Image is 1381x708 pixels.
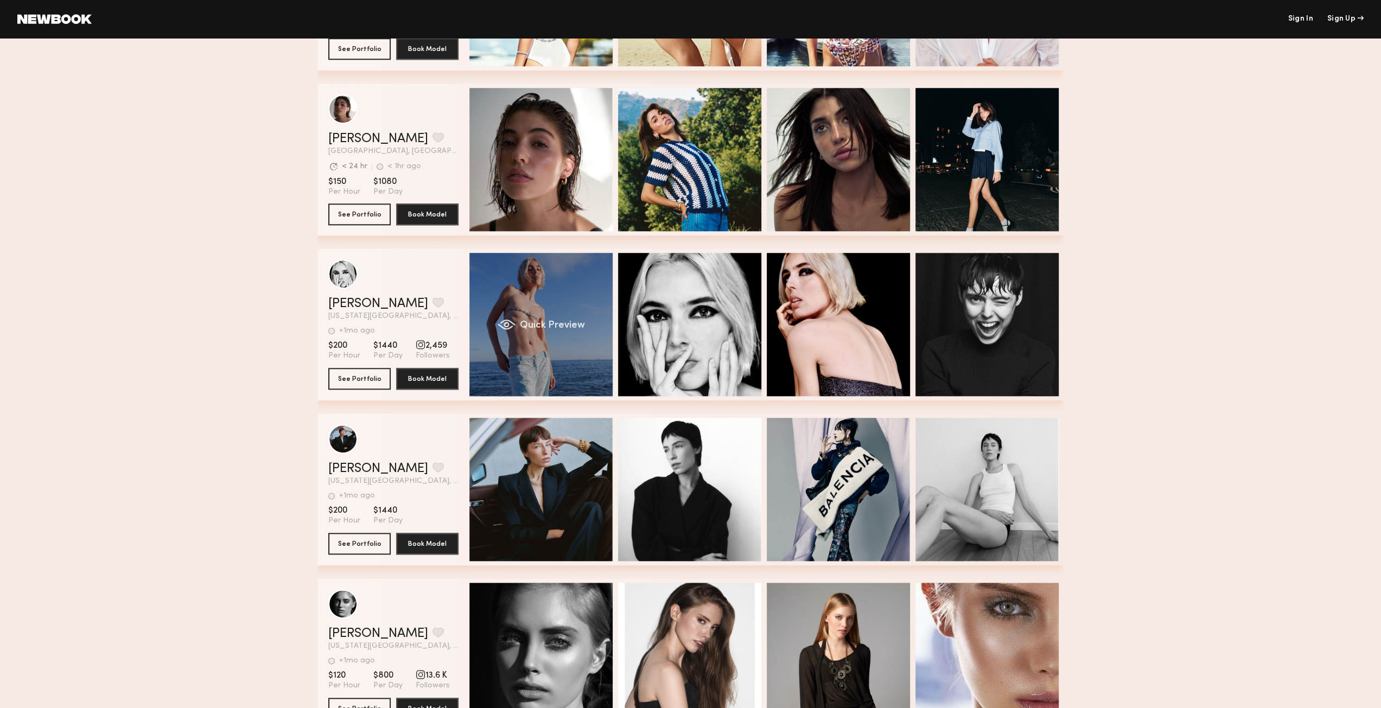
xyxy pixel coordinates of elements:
span: Per Hour [328,351,360,361]
button: See Portfolio [328,38,391,60]
span: [US_STATE][GEOGRAPHIC_DATA], [GEOGRAPHIC_DATA] [328,642,459,650]
span: Per Day [373,187,403,197]
button: Book Model [396,368,459,390]
a: Sign In [1288,15,1313,23]
span: [US_STATE][GEOGRAPHIC_DATA], [GEOGRAPHIC_DATA] [328,477,459,485]
div: < 24 hr [342,163,367,170]
div: +1mo ago [339,327,375,335]
a: [PERSON_NAME] [328,297,428,310]
span: Per Hour [328,187,360,197]
button: Book Model [396,203,459,225]
button: See Portfolio [328,368,391,390]
span: Per Day [373,516,403,526]
span: $1440 [373,505,403,516]
span: $200 [328,505,360,516]
div: Sign Up [1327,15,1364,23]
div: +1mo ago [339,492,375,500]
button: See Portfolio [328,533,391,554]
span: $1440 [373,340,403,351]
a: [PERSON_NAME] [328,132,428,145]
span: Per Hour [328,516,360,526]
span: Followers [416,351,450,361]
span: $120 [328,670,360,681]
span: $150 [328,176,360,187]
div: +1mo ago [339,657,375,665]
span: $1080 [373,176,403,187]
span: 13.6 K [416,670,450,681]
span: [GEOGRAPHIC_DATA], [GEOGRAPHIC_DATA] [328,148,459,155]
span: Per Hour [328,681,360,691]
span: Per Day [373,351,403,361]
span: Followers [416,681,450,691]
span: $800 [373,670,403,681]
span: 2,459 [416,340,450,351]
button: Book Model [396,533,459,554]
a: [PERSON_NAME] [328,462,428,475]
span: Quick Preview [520,321,585,330]
span: [US_STATE][GEOGRAPHIC_DATA], [GEOGRAPHIC_DATA] [328,312,459,320]
button: See Portfolio [328,203,391,225]
button: Book Model [396,38,459,60]
a: [PERSON_NAME] [328,627,428,640]
div: < 1hr ago [387,163,421,170]
span: $200 [328,340,360,351]
span: Per Day [373,681,403,691]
